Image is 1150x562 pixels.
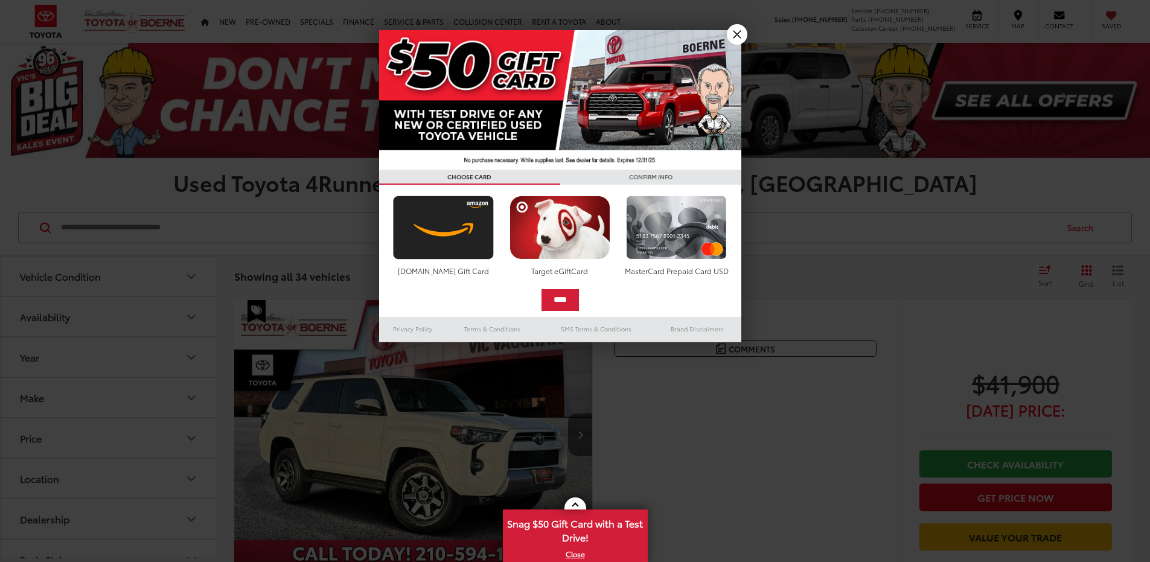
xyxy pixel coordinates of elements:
div: Target eGiftCard [506,266,613,276]
span: Snag $50 Gift Card with a Test Drive! [504,511,647,548]
h3: CHOOSE CARD [379,170,560,185]
a: Privacy Policy [379,322,447,336]
div: [DOMAIN_NAME] Gift Card [390,266,497,276]
img: 42635_top_851395.jpg [379,30,741,170]
img: mastercard.png [623,196,730,260]
a: SMS Terms & Conditions [539,322,653,336]
div: MasterCard Prepaid Card USD [623,266,730,276]
img: amazoncard.png [390,196,497,260]
h3: CONFIRM INFO [560,170,741,185]
a: Brand Disclaimers [653,322,741,336]
img: targetcard.png [506,196,613,260]
a: Terms & Conditions [446,322,538,336]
